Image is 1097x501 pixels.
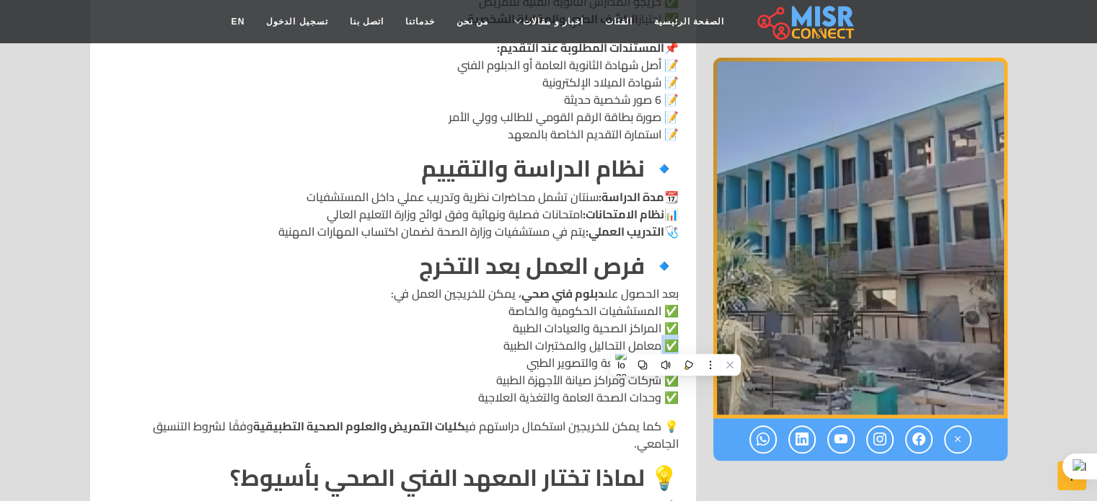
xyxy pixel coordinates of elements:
[421,146,679,190] strong: 🔹 نظام الدراسة والتقييم
[523,15,583,28] span: اخبار و مقالات
[221,8,256,35] a: EN
[586,221,664,242] strong: التدريب العملي:
[339,8,395,35] a: اتصل بنا
[594,8,643,35] a: الفئات
[107,188,679,240] p: 📆 سنتان تشمل محاضرات نظرية وتدريب عملي داخل المستشفيات 📊 امتحانات فصلية ونهائية وفق لوائح وزارة ا...
[713,58,1008,418] img: المعهد الفني الصحي بأسيوط
[713,58,1008,418] div: 1 / 1
[497,37,664,58] strong: المستندات المطلوبة عند التقديم:
[499,8,594,35] a: اخبار و مقالات
[521,283,604,304] strong: دبلوم فني صحي
[446,8,499,35] a: من نحن
[419,244,679,287] strong: 🔹 فرص العمل بعد التخرج
[253,415,465,437] strong: كليات التمريض والعلوم الصحية التطبيقية
[255,8,338,35] a: تسجيل الدخول
[395,8,446,35] a: خدماتنا
[599,186,664,208] strong: مدة الدراسة:
[583,203,664,225] strong: نظام الامتحانات:
[230,456,679,499] strong: 💡 لماذا تختار المعهد الفني الصحي بأسيوط؟
[643,8,735,35] a: الصفحة الرئيسية
[107,39,679,143] p: 📌 📝 أصل شهادة الثانوية العامة أو الدبلوم الفني 📝 شهادة الميلاد الإلكترونية 📝 6 صور شخصية حديثة 📝 ...
[107,285,679,406] p: بعد الحصول على ، يمكن للخريجين العمل في: ✅ المستشفيات الحكومية والخاصة ✅ المراكز الصحية والعيادات...
[107,417,679,452] p: 💡 كما يمكن للخريجين استكمال دراستهم في وفقًا لشروط التنسيق الجامعي.
[757,4,854,40] img: main.misr_connect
